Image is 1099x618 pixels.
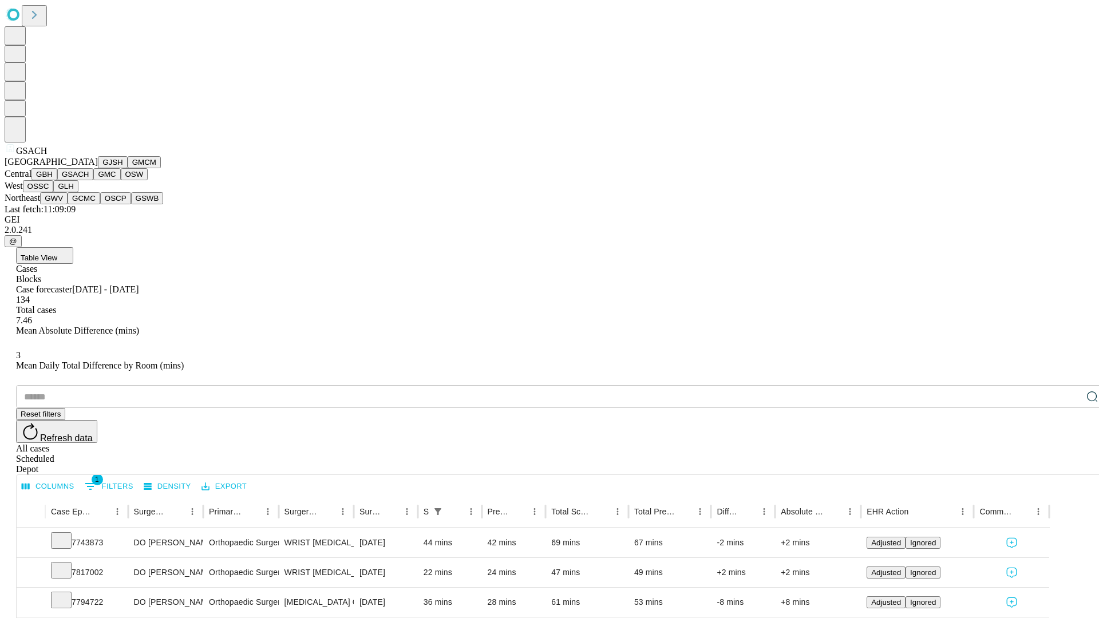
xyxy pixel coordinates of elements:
span: Ignored [910,538,936,547]
button: @ [5,235,22,247]
span: 1 [92,474,103,485]
div: WRIST [MEDICAL_DATA] SURGERY RELEASE TRANSVERSE [MEDICAL_DATA] LIGAMENT [284,558,348,587]
span: 7.46 [16,315,32,325]
button: OSCP [100,192,131,204]
span: 134 [16,295,30,304]
span: Last fetch: 11:09:09 [5,204,76,214]
div: Comments [979,507,1013,516]
button: OSW [121,168,148,180]
div: EHR Action [867,507,908,516]
span: Refresh data [40,433,93,443]
span: Reset filters [21,410,61,418]
button: GJSH [98,156,128,168]
button: Table View [16,247,73,264]
span: Adjusted [871,598,901,607]
div: 36 mins [424,588,476,617]
button: Show filters [430,504,446,520]
div: GEI [5,215,1094,225]
button: Sort [447,504,463,520]
button: Menu [463,504,479,520]
span: Adjusted [871,538,901,547]
div: 47 mins [551,558,623,587]
button: Ignored [906,537,940,549]
button: Menu [1030,504,1046,520]
div: Orthopaedic Surgery [209,558,272,587]
div: 7817002 [51,558,122,587]
div: [MEDICAL_DATA] OR CAPSULE HAND OR FINGER [284,588,348,617]
span: Table View [21,253,57,262]
div: 7743873 [51,528,122,557]
div: WRIST [MEDICAL_DATA] SURGERY RELEASE TRANSVERSE [MEDICAL_DATA] LIGAMENT [284,528,348,557]
span: Central [5,169,31,179]
div: 61 mins [551,588,623,617]
button: Expand [22,563,39,583]
button: GBH [31,168,57,180]
div: +8 mins [781,588,855,617]
button: Adjusted [867,537,906,549]
span: West [5,181,23,191]
button: Menu [610,504,626,520]
span: @ [9,237,17,245]
div: Scheduled In Room Duration [424,507,429,516]
button: Sort [383,504,399,520]
div: 28 mins [488,588,540,617]
div: Difference [717,507,739,516]
span: Ignored [910,568,936,577]
div: Orthopaedic Surgery [209,528,272,557]
button: Menu [756,504,772,520]
button: Sort [511,504,527,520]
span: [DATE] - [DATE] [72,284,139,294]
button: Menu [335,504,351,520]
button: Menu [399,504,415,520]
button: Refresh data [16,420,97,443]
span: Mean Absolute Difference (mins) [16,326,139,335]
button: Ignored [906,566,940,579]
button: Sort [1014,504,1030,520]
button: Reset filters [16,408,65,420]
button: Sort [826,504,842,520]
button: Sort [93,504,109,520]
button: Select columns [19,478,77,496]
button: GMCM [128,156,161,168]
span: GSACH [16,146,47,156]
button: Sort [168,504,184,520]
button: GCMC [68,192,100,204]
button: Expand [22,593,39,613]
button: Menu [109,504,125,520]
button: Density [141,478,194,496]
span: 3 [16,350,21,360]
div: 42 mins [488,528,540,557]
div: 22 mins [424,558,476,587]
div: DO [PERSON_NAME] [PERSON_NAME] Do [134,558,197,587]
div: 24 mins [488,558,540,587]
span: Mean Daily Total Difference by Room (mins) [16,360,184,370]
div: Total Predicted Duration [634,507,675,516]
div: DO [PERSON_NAME] [PERSON_NAME] Do [134,528,197,557]
div: Surgery Date [359,507,382,516]
div: Orthopaedic Surgery [209,588,272,617]
div: Surgery Name [284,507,318,516]
button: Sort [740,504,756,520]
button: Menu [184,504,200,520]
button: Show filters [82,477,136,496]
button: OSSC [23,180,54,192]
button: Sort [910,504,926,520]
div: 53 mins [634,588,706,617]
div: Total Scheduled Duration [551,507,592,516]
div: [DATE] [359,588,412,617]
div: DO [PERSON_NAME] [PERSON_NAME] Do [134,588,197,617]
button: Ignored [906,596,940,608]
div: -2 mins [717,528,769,557]
button: Sort [319,504,335,520]
button: Sort [244,504,260,520]
button: Menu [260,504,276,520]
span: Adjusted [871,568,901,577]
button: GLH [53,180,78,192]
span: Ignored [910,598,936,607]
span: Total cases [16,305,56,315]
button: Adjusted [867,596,906,608]
button: Export [199,478,250,496]
button: Menu [692,504,708,520]
div: Predicted In Room Duration [488,507,510,516]
div: Primary Service [209,507,242,516]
